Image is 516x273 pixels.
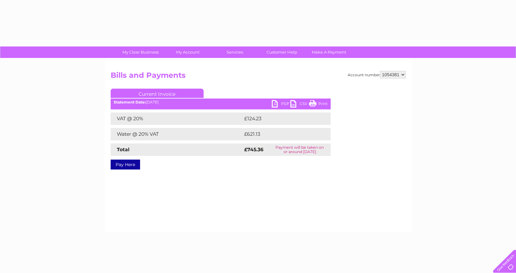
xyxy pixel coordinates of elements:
a: Print [309,100,328,109]
td: £124.23 [243,112,319,125]
strong: Total [117,147,130,152]
a: My Account [162,46,213,58]
td: VAT @ 20% [111,112,243,125]
a: My Clear Business [115,46,166,58]
div: Account number [348,71,406,78]
td: Payment will be taken on or around [DATE] [269,143,330,156]
a: Current Invoice [111,89,204,98]
td: £621.13 [243,128,319,140]
a: Pay Here [111,160,140,170]
a: Services [209,46,260,58]
a: PDF [272,100,290,109]
b: Statement Date: [114,100,146,104]
div: [DATE] [111,100,331,104]
a: Customer Help [256,46,307,58]
a: CSV [290,100,309,109]
strong: £745.36 [244,147,263,152]
h2: Bills and Payments [111,71,406,83]
td: Water @ 20% VAT [111,128,243,140]
a: Make A Payment [303,46,355,58]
